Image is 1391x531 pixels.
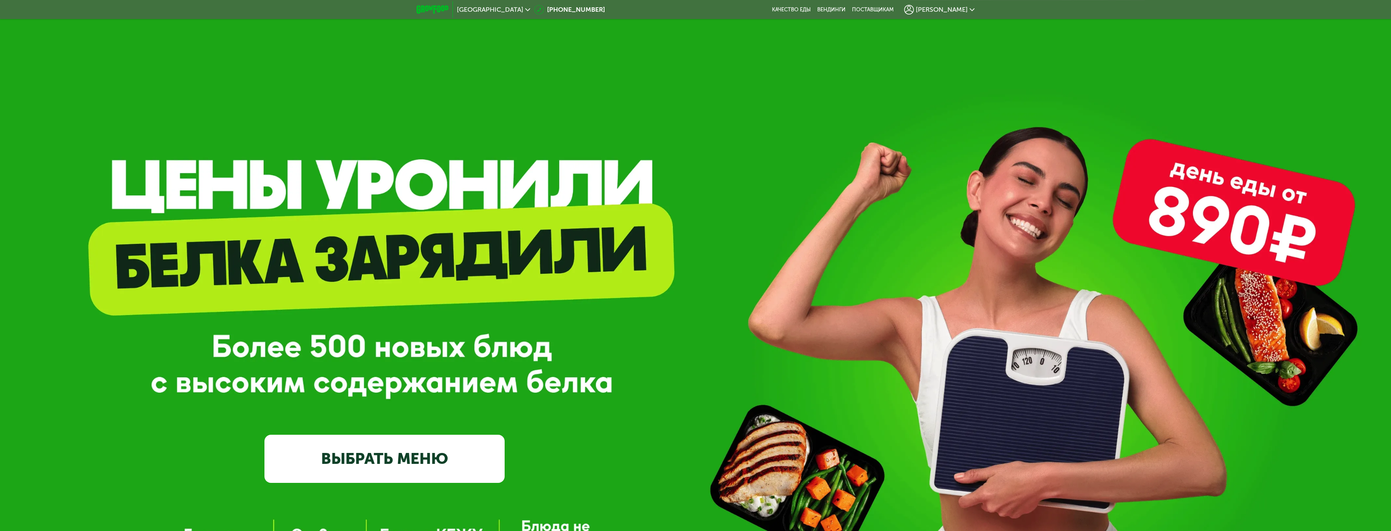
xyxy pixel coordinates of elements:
div: поставщикам [852,6,894,13]
a: ВЫБРАТЬ МЕНЮ [264,435,505,483]
a: Качество еды [772,6,811,13]
span: [GEOGRAPHIC_DATA] [457,6,523,13]
a: Вендинги [817,6,846,13]
span: [PERSON_NAME] [916,6,968,13]
a: [PHONE_NUMBER] [534,5,605,15]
